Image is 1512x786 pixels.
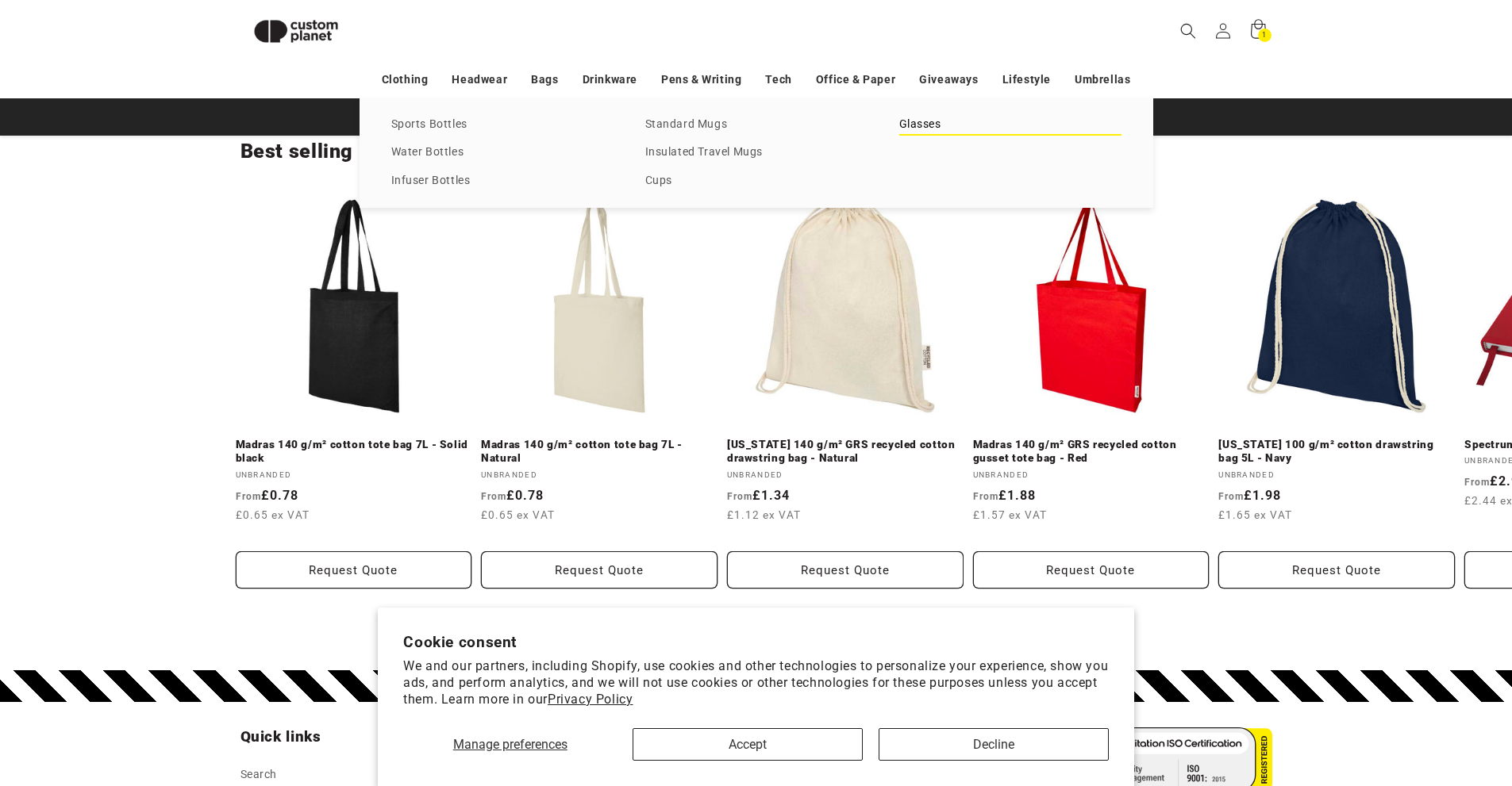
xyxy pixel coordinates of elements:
[236,551,472,589] button: Request Quote
[899,114,1121,136] a: Glasses
[973,438,1210,466] a: Madras 140 g/m² GRS recycled cotton gusset tote bag - Red
[645,142,868,163] a: Insulated Travel Mugs
[727,551,964,589] button: Request Quote
[391,142,614,163] a: Water Bottles
[919,66,978,94] a: Giveaways
[633,728,863,761] button: Accept
[661,66,741,94] a: Pens & Writing
[240,6,352,56] img: Custom Planet
[1075,66,1130,94] a: Umbrellas
[973,551,1210,589] button: Request Quote
[382,66,429,94] a: Clothing
[727,438,964,466] a: [US_STATE] 140 g/m² GRS recycled cotton drawstring bag - Natural
[403,728,617,761] button: Manage preferences
[879,728,1109,761] button: Decline
[645,171,868,192] a: Cups
[452,66,507,94] a: Headwear
[645,114,868,136] a: Standard Mugs
[481,551,718,589] button: Request Quote
[531,66,558,94] a: Bags
[765,66,791,94] a: Tech
[236,438,472,466] a: Madras 140 g/m² cotton tote bag 7L - Solid black
[1218,438,1455,466] a: [US_STATE] 100 g/m² cotton drawstring bag 5L - Navy
[548,692,633,707] a: Privacy Policy
[1262,29,1267,42] span: 1
[1171,13,1206,48] summary: Search
[816,66,895,94] a: Office & Paper
[453,737,567,752] span: Manage preferences
[481,438,718,466] a: Madras 140 g/m² cotton tote bag 7L - Natural
[240,727,491,746] h2: Quick links
[403,633,1109,651] h2: Cookie consent
[391,114,614,136] a: Sports Bottles
[1002,66,1051,94] a: Lifestyle
[391,171,614,192] a: Infuser Bottles
[403,658,1109,707] p: We and our partners, including Shopify, use cookies and other technologies to personalize your ex...
[1247,615,1512,786] iframe: Chat Widget
[1218,551,1455,589] button: Request Quote
[583,66,637,94] a: Drinkware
